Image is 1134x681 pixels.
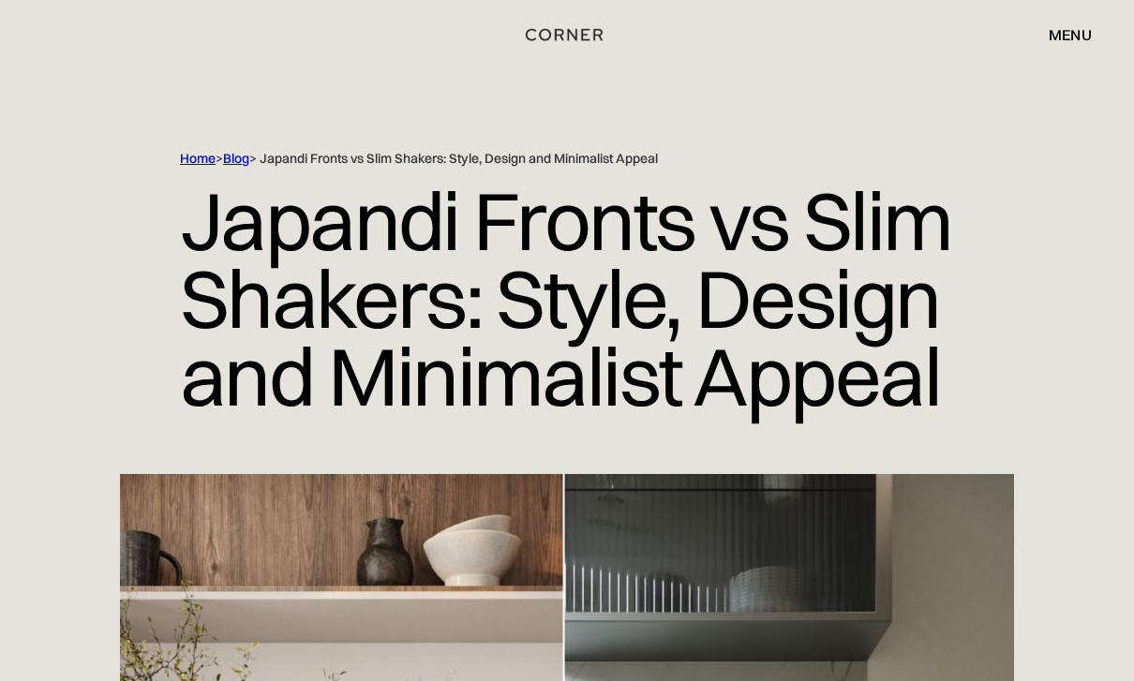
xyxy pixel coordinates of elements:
[180,150,954,168] div: > > Japandi Fronts vs Slim Shakers: Style, Design and Minimalist Appeal
[180,168,954,429] h1: Japandi Fronts vs Slim Shakers: Style, Design and Minimalist Appeal
[515,22,618,47] a: home
[180,150,216,167] a: Home
[1030,19,1092,51] div: menu
[1049,27,1092,42] div: menu
[223,150,249,167] a: Blog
